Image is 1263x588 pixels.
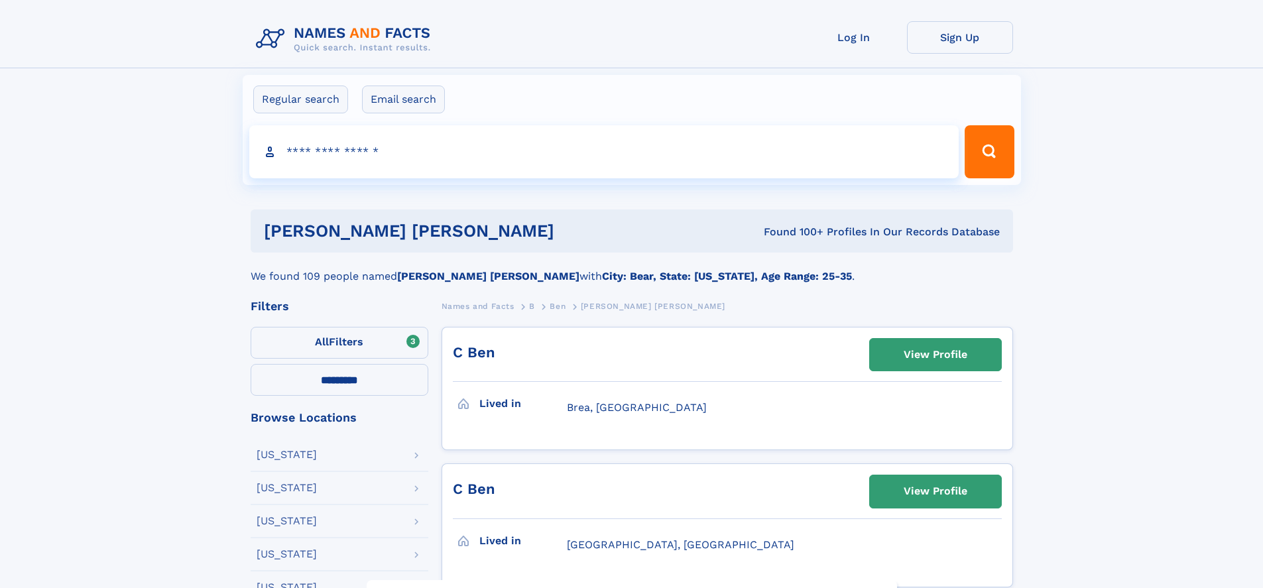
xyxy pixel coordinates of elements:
a: Sign Up [907,21,1013,54]
label: Regular search [253,86,348,113]
div: Filters [251,300,428,312]
h1: [PERSON_NAME] [PERSON_NAME] [264,223,659,239]
h3: Lived in [479,530,567,552]
span: [GEOGRAPHIC_DATA], [GEOGRAPHIC_DATA] [567,538,794,551]
div: Browse Locations [251,412,428,424]
b: City: Bear, State: [US_STATE], Age Range: 25-35 [602,270,852,282]
div: View Profile [904,476,967,506]
div: [US_STATE] [257,516,317,526]
span: B [529,302,535,311]
img: Logo Names and Facts [251,21,442,57]
span: [PERSON_NAME] [PERSON_NAME] [581,302,725,311]
div: [US_STATE] [257,549,317,559]
label: Filters [251,327,428,359]
a: C Ben [453,481,495,497]
a: Ben [550,298,566,314]
a: C Ben [453,344,495,361]
a: Log In [801,21,907,54]
button: Search Button [965,125,1014,178]
div: Found 100+ Profiles In Our Records Database [659,225,1000,239]
div: [US_STATE] [257,449,317,460]
h3: Lived in [479,392,567,415]
span: Ben [550,302,566,311]
label: Email search [362,86,445,113]
a: Names and Facts [442,298,514,314]
div: We found 109 people named with . [251,253,1013,284]
input: search input [249,125,959,178]
a: View Profile [870,339,1001,371]
a: B [529,298,535,314]
span: Brea, [GEOGRAPHIC_DATA] [567,401,707,414]
a: View Profile [870,475,1001,507]
div: View Profile [904,339,967,370]
div: [US_STATE] [257,483,317,493]
span: All [315,335,329,348]
b: [PERSON_NAME] [PERSON_NAME] [397,270,579,282]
